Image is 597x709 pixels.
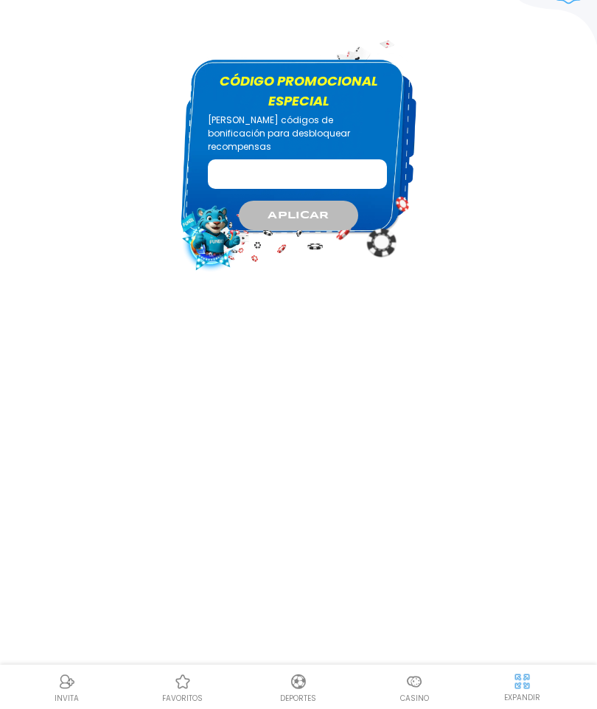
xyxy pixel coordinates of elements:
[199,71,398,111] label: Código promocional especial
[240,671,356,704] a: DeportesDeportesDeportes
[405,673,423,691] img: Casino
[239,201,358,230] button: APLICAR
[174,673,192,691] img: Casino Favoritos
[199,114,398,153] p: [PERSON_NAME] códigos de bonificación para desbloquear recompensas
[9,671,125,704] a: ReferralReferralINVITA
[58,673,76,691] img: Referral
[55,693,79,704] p: INVITA
[357,671,472,704] a: CasinoCasinoCasino
[268,208,329,224] span: APLICAR
[504,692,540,703] p: EXPANDIR
[280,693,316,704] p: Deportes
[162,693,203,704] p: favoritos
[513,672,531,691] img: hide
[125,671,240,704] a: Casino FavoritosCasino Favoritosfavoritos
[400,693,429,704] p: Casino
[290,673,307,691] img: Deportes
